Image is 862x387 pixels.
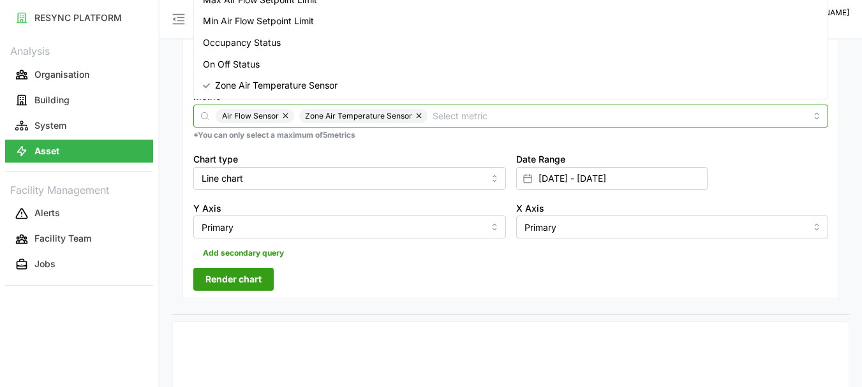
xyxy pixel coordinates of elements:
p: Analysis [5,41,153,59]
span: Render chart [205,268,262,290]
a: System [5,113,153,138]
p: Jobs [34,258,56,270]
span: Occupancy Status [203,36,281,50]
button: Render chart [193,268,274,291]
input: Select X axis [516,215,829,238]
input: Select metric [433,108,806,122]
p: System [34,119,66,132]
button: Asset [5,140,153,163]
p: Facility Team [34,232,91,245]
label: X Axis [516,201,544,215]
span: Zone Air Temperature Sensor [305,109,412,123]
div: Settings [172,32,849,315]
p: Alerts [34,207,60,219]
p: Organisation [34,68,89,81]
label: Y Axis [193,201,221,215]
p: Building [34,94,70,106]
label: Date Range [516,152,565,166]
a: Asset [5,138,153,164]
a: Facility Team [5,226,153,252]
input: Select date range [516,167,708,190]
button: Jobs [5,253,153,276]
button: Organisation [5,63,153,86]
p: Facility Management [5,180,153,198]
a: Alerts [5,201,153,226]
p: Asset [34,145,59,157]
span: Min Air Flow Setpoint Limit [203,14,314,28]
label: Chart type [193,152,238,166]
a: RESYNC PLATFORM [5,5,153,31]
button: Alerts [5,202,153,225]
input: Select Y axis [193,215,506,238]
a: Organisation [5,62,153,87]
span: Zone Air Temperature Sensor [215,78,338,92]
button: Building [5,89,153,112]
a: Building [5,87,153,113]
p: *You can only select a maximum of 5 metrics [193,130,828,141]
span: On Off Status [203,57,260,71]
input: Select chart type [193,167,506,190]
button: Facility Team [5,228,153,251]
button: System [5,114,153,137]
span: Air Flow Sensor [222,109,279,123]
a: Jobs [5,252,153,277]
button: RESYNC PLATFORM [5,6,153,29]
p: RESYNC PLATFORM [34,11,122,24]
span: Add secondary query [203,244,284,262]
button: Add secondary query [193,244,294,263]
